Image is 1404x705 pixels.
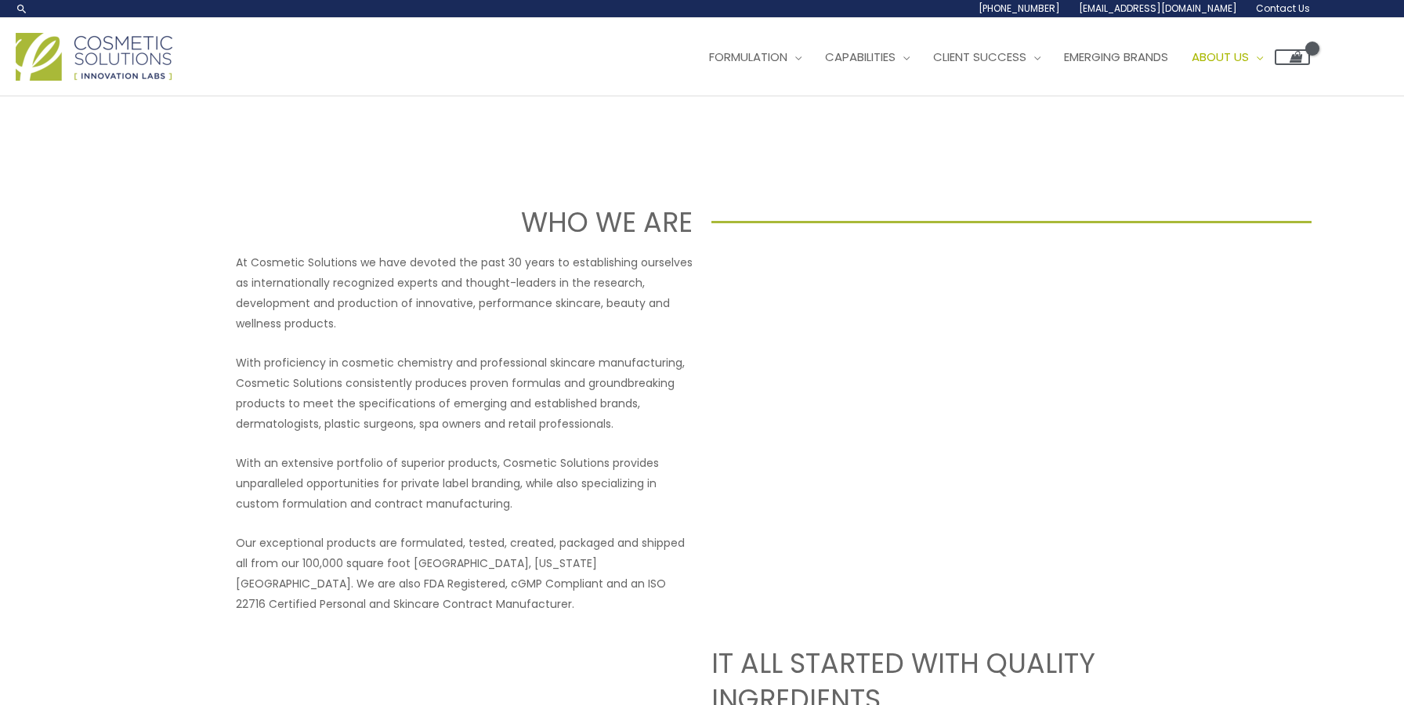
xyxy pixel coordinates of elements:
[921,34,1052,81] a: Client Success
[236,352,693,434] p: With proficiency in cosmetic chemistry and professional skincare manufacturing, Cosmetic Solution...
[711,252,1168,509] iframe: Get to know Cosmetic Solutions Private Label Skin Care
[16,33,172,81] img: Cosmetic Solutions Logo
[933,49,1026,65] span: Client Success
[709,49,787,65] span: Formulation
[813,34,921,81] a: Capabilities
[686,34,1310,81] nav: Site Navigation
[236,252,693,334] p: At Cosmetic Solutions we have devoted the past 30 years to establishing ourselves as internationa...
[979,2,1060,15] span: [PHONE_NUMBER]
[1192,49,1249,65] span: About Us
[1064,49,1168,65] span: Emerging Brands
[1052,34,1180,81] a: Emerging Brands
[1180,34,1275,81] a: About Us
[1256,2,1310,15] span: Contact Us
[92,203,693,241] h1: WHO WE ARE
[697,34,813,81] a: Formulation
[1275,49,1310,65] a: View Shopping Cart, empty
[16,2,28,15] a: Search icon link
[236,453,693,514] p: With an extensive portfolio of superior products, Cosmetic Solutions provides unparalleled opport...
[236,533,693,614] p: Our exceptional products are formulated, tested, created, packaged and shipped all from our 100,0...
[1079,2,1237,15] span: [EMAIL_ADDRESS][DOMAIN_NAME]
[825,49,896,65] span: Capabilities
